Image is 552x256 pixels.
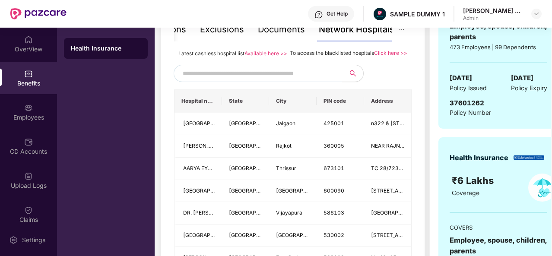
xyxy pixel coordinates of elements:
td: Karnataka [222,202,270,224]
span: [GEOGRAPHIC_DATA] [183,120,237,126]
td: Andhra Pradesh [222,224,270,247]
span: [GEOGRAPHIC_DATA] [229,232,283,238]
th: Address [364,89,412,113]
div: Employee, spouse, children, parents [450,21,547,42]
div: 473 Employees | 99 Dependents [450,43,547,51]
span: Policy Issued [450,83,487,93]
td: Jalgaon [269,113,317,135]
td: M N EYE HOSPITAL - Besant Nagar [174,180,222,202]
img: svg+xml;base64,PHN2ZyBpZD0iU2V0dGluZy0yMHgyMCIgeG1sbnM9Imh0dHA6Ly93d3cudzMub3JnLzIwMDAvc3ZnIiB3aW... [9,236,18,244]
td: Kerala [222,158,270,180]
span: ellipsis [399,26,405,32]
div: COVERS [450,223,547,232]
span: [DATE] [511,73,533,83]
span: [STREET_ADDRESS] [371,187,422,194]
span: TC 28/723/1,2ND FLOOR PALLITHANAM, BUS STAND [371,165,505,171]
td: Vijayapura [269,202,317,224]
span: [GEOGRAPHIC_DATA] [229,209,283,216]
span: 530002 [324,232,344,238]
span: Rajkot [276,142,292,149]
span: To access the blacklisted hospitals [290,50,374,56]
td: Visakhapatnam [269,224,317,247]
span: n322 & [STREET_ADDRESS] [371,120,441,126]
td: AARYA EYE CARE [174,158,222,180]
span: Policy Number [450,109,491,116]
div: Exclusions [200,23,244,36]
div: Settings [19,236,48,244]
span: 673101 [324,165,344,171]
td: DR. BIDARIS ASHWINI HOSPITAL- Only For SKDRDP [174,202,222,224]
div: Network Hospitals [319,23,394,36]
span: Jalgaon [276,120,295,126]
span: [GEOGRAPHIC_DATA] [229,165,283,171]
td: Netradeep Maxivision Eye Hospitals Pvt Ltd [174,135,222,158]
div: SAMPLE DUMMY 1 [390,10,445,18]
div: Admin [463,15,523,22]
div: Documents [258,23,305,36]
span: Policy Expiry [511,83,547,93]
th: Hospital name [174,89,222,113]
span: [GEOGRAPHIC_DATA] [183,232,237,238]
td: Chennai [269,180,317,202]
td: Thrissur [269,158,317,180]
th: PIN code [317,89,364,113]
img: svg+xml;base64,PHN2ZyBpZD0iRHJvcGRvd24tMzJ4MzIiIHhtbG5zPSJodHRwOi8vd3d3LnczLm9yZy8yMDAwL3N2ZyIgd2... [533,10,540,17]
span: ₹6 Lakhs [452,175,496,186]
td: INDUS HOSPITAL [174,224,222,247]
span: DR. [PERSON_NAME][GEOGRAPHIC_DATA]- Only For SKDRDP [183,209,338,216]
img: Pazcare_Alternative_logo-01-01.png [374,8,386,20]
td: Rajkot [269,135,317,158]
img: svg+xml;base64,PHN2ZyBpZD0iQ2xhaW0iIHhtbG5zPSJodHRwOi8vd3d3LnczLm9yZy8yMDAwL3N2ZyIgd2lkdGg9IjIwIi... [24,206,33,215]
img: svg+xml;base64,PHN2ZyBpZD0iSG9tZSIgeG1sbnM9Imh0dHA6Ly93d3cudzMub3JnLzIwMDAvc3ZnIiB3aWR0aD0iMjAiIG... [24,35,33,44]
img: svg+xml;base64,PHN2ZyBpZD0iRW1wbG95ZWVzIiB4bWxucz0iaHR0cDovL3d3dy53My5vcmcvMjAwMC9zdmciIHdpZHRoPS... [24,104,33,112]
img: svg+xml;base64,PHN2ZyBpZD0iQ0RfQWNjb3VudHMiIGRhdGEtbmFtZT0iQ0QgQWNjb3VudHMiIHhtbG5zPSJodHRwOi8vd3... [24,138,33,146]
img: svg+xml;base64,PHN2ZyBpZD0iQmVuZWZpdHMiIHhtbG5zPSJodHRwOi8vd3d3LnczLm9yZy8yMDAwL3N2ZyIgd2lkdGg9Ij... [24,70,33,78]
button: search [342,65,364,82]
span: search [342,70,363,77]
span: 37601262 [450,99,484,107]
a: Click here >> [374,50,407,56]
th: City [269,89,317,113]
span: [GEOGRAPHIC_DATA] [229,187,283,194]
span: [GEOGRAPHIC_DATA] [229,120,283,126]
span: 425001 [324,120,344,126]
td: TC 28/723/1,2ND FLOOR PALLITHANAM, BUS STAND [364,158,412,180]
th: State [222,89,270,113]
span: Coverage [452,189,479,196]
span: [GEOGRAPHIC_DATA] [276,187,330,194]
span: [STREET_ADDRESS] [371,232,422,238]
button: ellipsis [392,18,412,41]
td: BLDE Road GACCHIINKATTI, COLONY VIJAYAPUR [364,202,412,224]
td: E- 30, Block number, 4, 50, 2nd Ave [364,180,412,202]
span: [GEOGRAPHIC_DATA], [GEOGRAPHIC_DATA] [371,209,482,216]
span: 360005 [324,142,344,149]
span: 586103 [324,209,344,216]
td: n322 & 322 AKASHWANI CHOWK, NH 6 VIDYA NAGAR [364,113,412,135]
img: insurerLogo [514,155,544,160]
span: Hospital name [181,98,215,104]
div: Health Insurance [71,44,141,53]
div: [PERSON_NAME] K S [463,6,523,15]
img: svg+xml;base64,PHN2ZyBpZD0iSGVscC0zMngzMiIgeG1sbnM9Imh0dHA6Ly93d3cudzMub3JnLzIwMDAvc3ZnIiB3aWR0aD... [314,10,323,19]
td: NEAR RAJNAGAR CHOWK NANA MUVA MAIN ROAD, BESIDE SURYAMUKHI HANUMAN TEMPLE [364,135,412,158]
td: Maharashtra [222,113,270,135]
a: Available here >> [244,50,287,57]
img: New Pazcare Logo [10,8,67,19]
span: [GEOGRAPHIC_DATA] [229,142,283,149]
span: Latest cashless hospital list [178,50,244,57]
img: svg+xml;base64,PHN2ZyBpZD0iVXBsb2FkX0xvZ3MiIGRhdGEtbmFtZT0iVXBsb2FkIExvZ3MiIHhtbG5zPSJodHRwOi8vd3... [24,172,33,180]
span: Address [371,98,405,104]
td: Gujarat [222,135,270,158]
td: No 18-1-6, K G H Down Road, Maharanipeta [364,224,412,247]
span: [GEOGRAPHIC_DATA] - [PERSON_NAME][GEOGRAPHIC_DATA] [183,187,340,194]
span: AARYA EYE CARE [183,165,226,171]
div: Get Help [327,10,348,17]
div: Health Insurance [450,152,508,163]
span: [GEOGRAPHIC_DATA] [276,232,330,238]
span: 600090 [324,187,344,194]
span: Thrissur [276,165,296,171]
span: Vijayapura [276,209,302,216]
span: [PERSON_NAME] Eye Hospitals Pvt Ltd [183,142,279,149]
td: Tamil Nadu [222,180,270,202]
span: [DATE] [450,73,472,83]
